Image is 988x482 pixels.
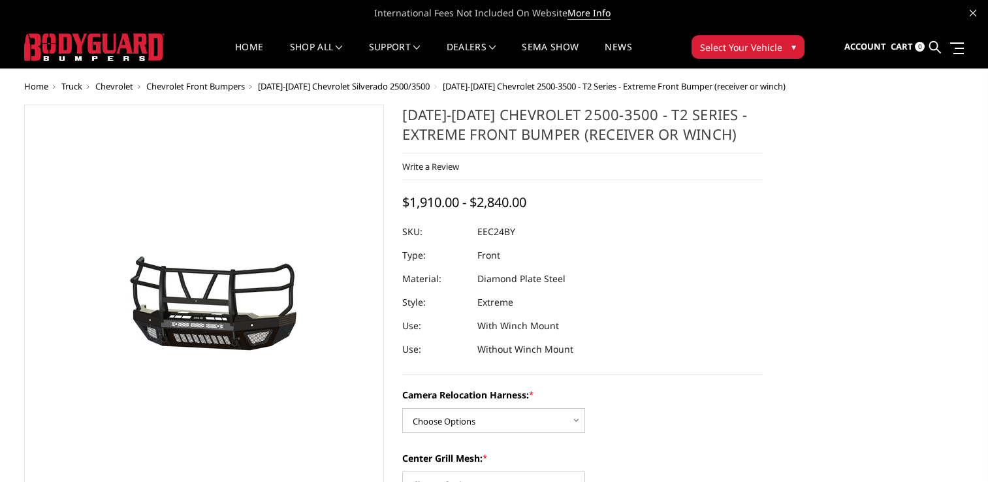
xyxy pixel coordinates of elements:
a: More Info [567,7,611,20]
h1: [DATE]-[DATE] Chevrolet 2500-3500 - T2 Series - Extreme Front Bumper (receiver or winch) [402,104,763,153]
a: shop all [290,42,343,68]
span: 0 [915,42,925,52]
a: Account [844,29,886,65]
dt: SKU: [402,220,468,244]
span: ▾ [791,40,796,54]
a: News [605,42,631,68]
span: Cart [891,40,913,52]
a: Cart 0 [891,29,925,65]
a: Write a Review [402,161,459,172]
dd: EEC24BY [477,220,515,244]
img: BODYGUARD BUMPERS [24,33,165,61]
dd: Extreme [477,291,513,314]
label: Camera Relocation Harness: [402,388,763,402]
dd: Diamond Plate Steel [477,267,566,291]
dd: Front [477,244,500,267]
span: [DATE]-[DATE] Chevrolet 2500-3500 - T2 Series - Extreme Front Bumper (receiver or winch) [443,80,786,92]
button: Select Your Vehicle [692,35,805,59]
a: [DATE]-[DATE] Chevrolet Silverado 2500/3500 [258,80,430,92]
dd: Without Winch Mount [477,338,573,361]
a: Support [369,42,421,68]
a: Home [235,42,263,68]
dt: Style: [402,291,468,314]
dt: Material: [402,267,468,291]
a: Truck [61,80,82,92]
dt: Use: [402,314,468,338]
dd: With Winch Mount [477,314,559,338]
a: Chevrolet Front Bumpers [146,80,245,92]
a: Home [24,80,48,92]
a: SEMA Show [522,42,579,68]
dt: Type: [402,244,468,267]
span: Select Your Vehicle [700,40,782,54]
a: Chevrolet [95,80,133,92]
span: $1,910.00 - $2,840.00 [402,193,526,211]
label: Center Grill Mesh: [402,451,763,465]
a: Dealers [447,42,496,68]
span: Account [844,40,886,52]
dt: Use: [402,338,468,361]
